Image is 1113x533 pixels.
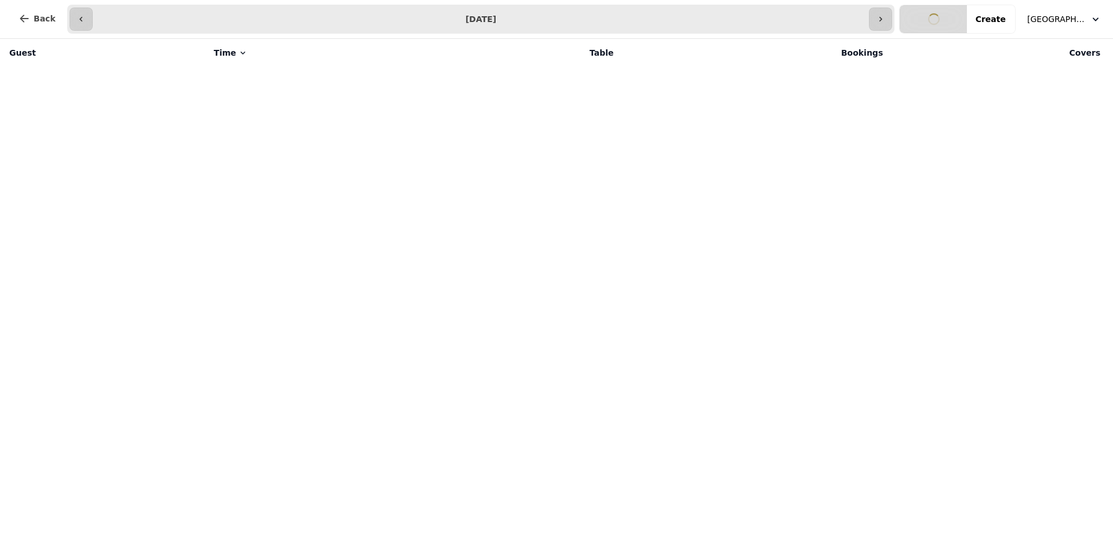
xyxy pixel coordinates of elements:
button: [GEOGRAPHIC_DATA], [GEOGRAPHIC_DATA] [1020,9,1108,30]
span: Time [214,47,236,59]
th: Bookings [621,39,890,67]
button: Back [9,5,65,32]
th: Table [438,39,621,67]
button: Create [966,5,1015,33]
span: [GEOGRAPHIC_DATA], [GEOGRAPHIC_DATA] [1027,13,1085,25]
span: Create [976,15,1006,23]
button: Time [214,47,248,59]
span: Back [34,14,56,23]
th: Covers [890,39,1107,67]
